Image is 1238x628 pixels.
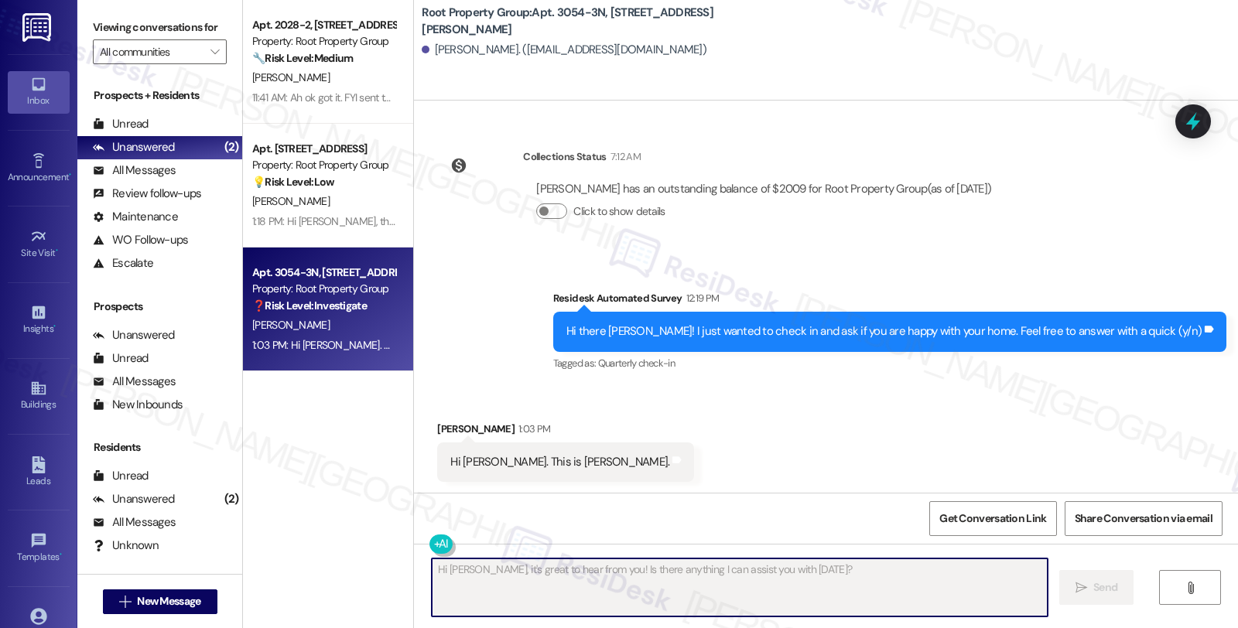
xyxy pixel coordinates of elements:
span: Share Conversation via email [1075,510,1212,527]
div: Property: Root Property Group [252,157,395,173]
strong: 🔧 Risk Level: Medium [252,51,353,65]
div: 11:41 AM: Ah ok got it. FYI sent the email to the generic inbox we received [EMAIL_ADDRESS][DOMAI... [252,90,772,104]
span: • [69,169,71,180]
div: All Messages [93,514,176,531]
span: • [56,245,58,256]
div: [PERSON_NAME]. ([EMAIL_ADDRESS][DOMAIN_NAME]) [422,42,706,58]
div: Escalate [93,255,153,271]
a: Inbox [8,71,70,113]
div: Tagged as: [553,352,1226,374]
div: New Inbounds [93,397,183,413]
div: Prospects [77,299,242,315]
div: Unread [93,116,149,132]
i:  [1185,582,1196,594]
div: Unread [93,350,149,367]
button: New Message [103,589,217,614]
div: All Messages [93,162,176,179]
div: Unread [93,468,149,484]
a: Leads [8,452,70,493]
div: Apt. 2028-2, [STREET_ADDRESS] [252,17,395,33]
button: Share Conversation via email [1065,501,1223,536]
div: 7:12 AM [607,148,641,165]
span: [PERSON_NAME] [252,318,330,332]
span: [PERSON_NAME] [252,70,330,84]
div: WO Follow-ups [93,232,188,248]
div: Apt. [STREET_ADDRESS] [252,141,395,157]
div: Unknown [93,538,159,554]
span: • [53,321,56,332]
b: Root Property Group: Apt. 3054-3N, [STREET_ADDRESS][PERSON_NAME] [422,5,731,38]
label: Click to show details [573,203,665,220]
span: Send [1093,579,1117,596]
i:  [1076,582,1087,594]
div: Hi [PERSON_NAME]. This is [PERSON_NAME]. [450,454,669,470]
div: All Messages [93,374,176,390]
div: Unanswered [93,139,175,155]
div: (2) [221,487,243,511]
div: 1:03 PM: Hi [PERSON_NAME]. This is [PERSON_NAME]. [252,338,493,352]
div: (2) [221,135,243,159]
i:  [210,46,219,58]
div: Prospects + Residents [77,87,242,104]
div: 12:19 PM [682,290,720,306]
span: New Message [137,593,200,609]
strong: ❓ Risk Level: Investigate [252,299,367,312]
textarea: To enrich screen reader interactions, please activate Accessibility in Grammarly extension settings [432,558,1048,616]
div: Collections Status [523,148,606,165]
a: Insights • [8,299,70,341]
a: Buildings [8,375,70,417]
div: Residesk Automated Survey [553,290,1226,312]
img: ResiDesk Logo [22,13,54,42]
button: Send [1059,570,1134,605]
div: Review follow-ups [93,186,201,202]
span: • [60,549,62,560]
div: Hi there [PERSON_NAME]! I just wanted to check in and ask if you are happy with your home. Feel f... [566,323,1202,340]
input: All communities [100,39,202,64]
div: [PERSON_NAME] [437,421,694,442]
a: Site Visit • [8,224,70,265]
div: Unanswered [93,491,175,507]
div: [PERSON_NAME] has an outstanding balance of $2009 for Root Property Group (as of [DATE]) [536,181,991,197]
div: Unanswered [93,327,175,343]
div: Apt. 3054-3N, [STREET_ADDRESS][PERSON_NAME] [252,265,395,281]
div: Residents [77,439,242,456]
div: 1:18 PM: Hi [PERSON_NAME], thanks for reaching out. You can access the resident portal through th... [252,214,1105,228]
div: Property: Root Property Group [252,281,395,297]
a: Templates • [8,527,70,569]
div: Maintenance [93,209,178,225]
div: 1:03 PM [515,421,550,437]
button: Get Conversation Link [929,501,1056,536]
strong: 💡 Risk Level: Low [252,175,334,189]
label: Viewing conversations for [93,15,227,39]
span: Quarterly check-in [598,357,675,370]
span: [PERSON_NAME] [252,194,330,208]
span: Get Conversation Link [939,510,1046,527]
i:  [119,596,131,608]
div: Property: Root Property Group [252,33,395,49]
